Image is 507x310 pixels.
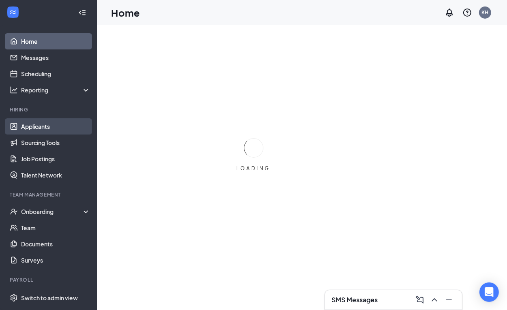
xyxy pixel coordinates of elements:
[21,118,90,135] a: Applicants
[10,294,18,302] svg: Settings
[21,294,78,302] div: Switch to admin view
[21,252,90,268] a: Surveys
[10,276,89,283] div: Payroll
[332,295,378,304] h3: SMS Messages
[21,167,90,183] a: Talent Network
[21,135,90,151] a: Sourcing Tools
[21,236,90,252] a: Documents
[233,165,274,172] div: LOADING
[462,8,472,17] svg: QuestionInfo
[21,66,90,82] a: Scheduling
[445,8,454,17] svg: Notifications
[21,207,83,216] div: Onboarding
[430,295,439,305] svg: ChevronUp
[9,8,17,16] svg: WorkstreamLogo
[10,106,89,113] div: Hiring
[10,191,89,198] div: Team Management
[21,220,90,236] a: Team
[10,207,18,216] svg: UserCheck
[21,49,90,66] a: Messages
[10,86,18,94] svg: Analysis
[444,295,454,305] svg: Minimize
[78,9,86,17] svg: Collapse
[111,6,140,19] h1: Home
[413,293,426,306] button: ComposeMessage
[482,9,489,16] div: KH
[443,293,456,306] button: Minimize
[21,86,91,94] div: Reporting
[21,33,90,49] a: Home
[415,295,425,305] svg: ComposeMessage
[428,293,441,306] button: ChevronUp
[21,151,90,167] a: Job Postings
[479,282,499,302] div: Open Intercom Messenger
